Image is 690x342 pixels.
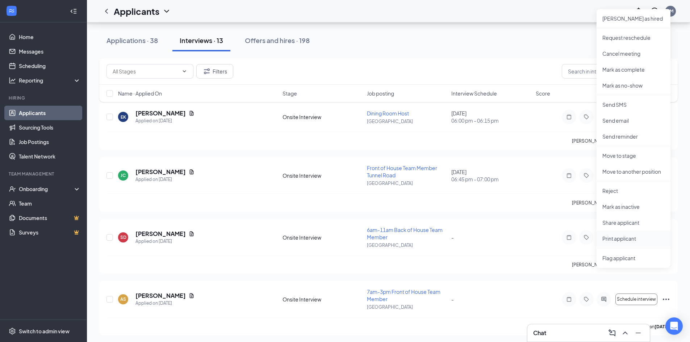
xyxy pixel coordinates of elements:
[617,297,656,302] span: Schedule interview
[19,185,75,193] div: Onboarding
[113,67,179,75] input: All Stages
[615,294,657,305] button: Schedule interview
[189,169,195,175] svg: Document
[283,113,363,121] div: Onsite Interview
[121,172,126,178] div: JC
[135,230,186,238] h5: [PERSON_NAME]
[19,30,81,44] a: Home
[135,109,186,117] h5: [PERSON_NAME]
[189,110,195,116] svg: Document
[533,329,546,337] h3: Chat
[668,8,673,14] div: JM
[19,44,81,59] a: Messages
[451,168,531,183] div: [DATE]
[196,64,233,79] button: Filter Filters
[19,328,70,335] div: Switch to admin view
[162,7,171,16] svg: ChevronDown
[565,173,573,178] svg: Note
[665,317,683,335] div: Open Intercom Messenger
[582,114,591,120] svg: Tag
[9,77,16,84] svg: Analysis
[19,59,81,73] a: Scheduling
[650,7,659,16] svg: QuestionInfo
[451,90,497,97] span: Interview Schedule
[582,235,591,240] svg: Tag
[70,8,77,15] svg: Collapse
[189,231,195,237] svg: Document
[9,95,79,101] div: Hiring
[572,138,670,144] p: [PERSON_NAME] has applied more than .
[19,120,81,135] a: Sourcing Tools
[367,242,447,248] p: [GEOGRAPHIC_DATA]
[283,90,297,97] span: Stage
[180,36,223,45] div: Interviews · 13
[9,185,16,193] svg: UserCheck
[121,114,126,120] div: EK
[606,327,618,339] button: ComposeMessage
[135,300,195,307] div: Applied on [DATE]
[9,328,16,335] svg: Settings
[9,171,79,177] div: Team Management
[621,329,630,337] svg: ChevronUp
[181,68,187,74] svg: ChevronDown
[632,327,644,339] button: Minimize
[283,172,363,179] div: Onsite Interview
[451,110,531,124] div: [DATE]
[135,117,195,124] div: Applied on [DATE]
[19,196,81,211] a: Team
[367,227,443,240] span: 6am-11am Back of House Team Member
[565,114,573,120] svg: Note
[572,324,670,330] p: [PERSON_NAME] has applied more than .
[662,295,670,304] svg: Ellipses
[451,117,531,124] span: 06:00 pm - 06:15 pm
[283,234,363,241] div: Onsite Interview
[619,327,631,339] button: ChevronUp
[451,296,454,303] span: -
[565,235,573,240] svg: Note
[451,234,454,241] span: -
[565,296,573,302] svg: Note
[245,36,310,45] div: Offers and hires · 198
[120,296,126,302] div: AS
[367,90,394,97] span: Job posting
[202,67,211,76] svg: Filter
[582,296,591,302] svg: Tag
[19,149,81,164] a: Talent Network
[135,292,186,300] h5: [PERSON_NAME]
[189,293,195,299] svg: Document
[135,176,195,183] div: Applied on [DATE]
[114,5,159,17] h1: Applicants
[562,64,670,79] input: Search in interviews
[367,118,447,124] p: [GEOGRAPHIC_DATA]
[572,262,670,268] p: [PERSON_NAME] has applied more than .
[135,168,186,176] h5: [PERSON_NAME]
[135,238,195,245] div: Applied on [DATE]
[608,329,616,337] svg: ComposeMessage
[19,135,81,149] a: Job Postings
[19,77,81,84] div: Reporting
[8,7,15,14] svg: WorkstreamLogo
[19,106,81,120] a: Applicants
[634,329,643,337] svg: Minimize
[572,200,670,206] p: [PERSON_NAME] has applied more than .
[19,225,81,240] a: SurveysCrown
[634,7,643,16] svg: Notifications
[451,176,531,183] span: 06:45 pm - 07:00 pm
[367,165,437,178] span: Front of House Team Member Tunnel Road
[367,304,447,310] p: [GEOGRAPHIC_DATA]
[19,211,81,225] a: DocumentsCrown
[118,90,162,97] span: Name · Applied On
[655,324,669,329] b: [DATE]
[582,173,591,178] svg: Tag
[367,180,447,186] p: [GEOGRAPHIC_DATA]
[367,110,409,117] span: Dining Room Host
[102,7,111,16] svg: ChevronLeft
[536,90,550,97] span: Score
[283,296,363,303] div: Onsite Interview
[106,36,158,45] div: Applications · 38
[367,288,440,302] span: 7am-3pm Front of House Team Member
[599,296,608,302] svg: ActiveChat
[120,234,126,240] div: SD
